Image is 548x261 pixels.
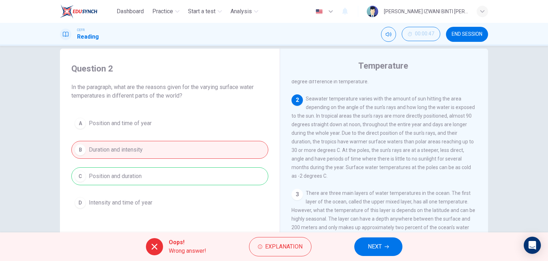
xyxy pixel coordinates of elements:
[354,237,402,256] button: NEXT
[452,31,482,37] span: END SESSION
[291,96,475,179] span: Seawater temperature varies with the amount of sun hitting the area depending on the angle of the...
[169,247,206,255] span: Wrong answer!
[415,31,434,37] span: 00:00:47
[169,238,206,247] span: Oops!
[71,83,268,100] span: In the paragraph, what are the reasons given for the varying surface water temperatures in differ...
[60,4,97,19] img: EduSynch logo
[524,237,541,254] div: Open Intercom Messenger
[117,7,144,16] span: Dashboard
[402,27,440,42] div: Hide
[228,5,261,18] button: Analysis
[77,33,99,41] h1: Reading
[291,94,303,106] div: 2
[265,242,303,252] span: Explanation
[291,189,303,200] div: 3
[60,4,114,19] a: EduSynch logo
[149,5,182,18] button: Practice
[185,5,225,18] button: Start a test
[291,190,475,239] span: There are three main layers of water temperatures in the ocean. The first layer of the ocean, cal...
[358,60,408,72] h4: Temperature
[384,7,468,16] div: [PERSON_NAME] IZWANI BINTI [PERSON_NAME]
[402,27,440,41] button: 00:00:47
[230,7,252,16] span: Analysis
[188,7,215,16] span: Start a test
[249,237,311,256] button: Explanation
[368,242,382,252] span: NEXT
[71,63,268,74] h4: Question 2
[77,28,85,33] span: CEFR
[367,6,378,17] img: Profile picture
[152,7,173,16] span: Practice
[381,27,396,42] div: Mute
[315,9,324,14] img: en
[446,27,488,42] button: END SESSION
[114,5,147,18] button: Dashboard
